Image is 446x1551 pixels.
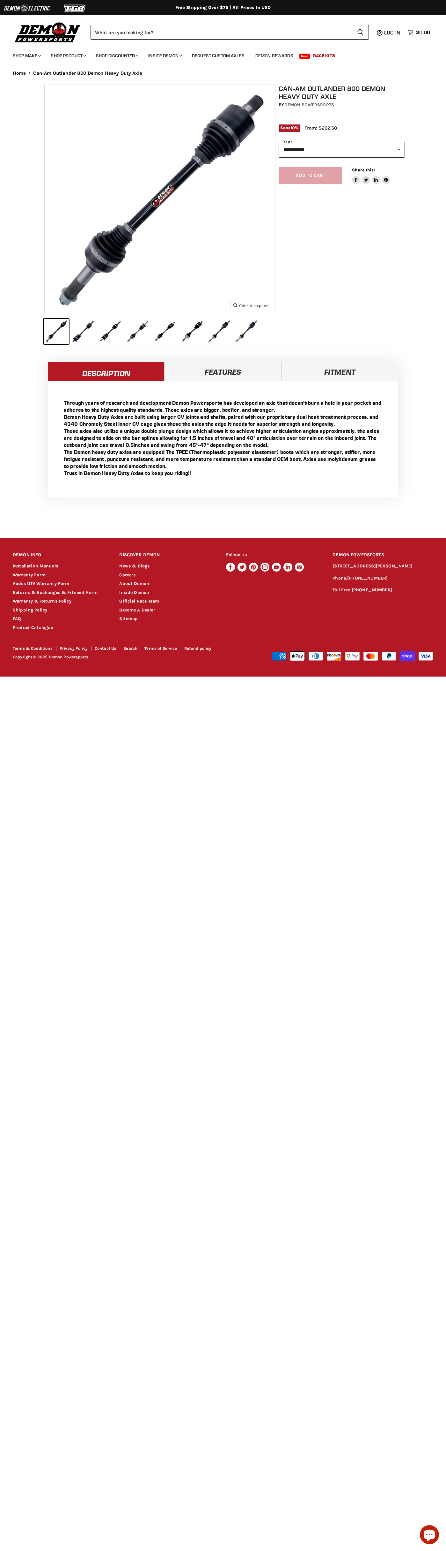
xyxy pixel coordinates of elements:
[279,101,405,109] div: by
[290,125,295,130] span: 10
[119,598,159,604] a: Official Race Team
[144,646,177,651] a: Terms of Service
[13,21,83,43] img: Demon Powersports
[333,563,433,570] p: [STREET_ADDRESS][PERSON_NAME]
[143,49,186,62] a: Inside Demon
[119,590,149,595] a: Inside Demon
[13,646,236,653] nav: Footer
[304,125,337,131] span: From: $202.50
[184,646,212,651] a: Refund policy
[95,646,117,651] a: Contact Us
[352,167,390,184] aside: Share this:
[125,319,150,344] button: IMAGE thumbnail
[333,548,433,563] h2: DEMON POWERSPORTS
[333,587,433,594] p: Toll Free:
[119,563,150,569] a: News & Blogs
[207,319,232,344] button: IMAGE thumbnail
[51,2,99,14] img: TGB Logo 2
[308,49,340,62] a: Race Kits
[352,587,392,593] a: [PHONE_NUMBER]
[234,319,259,344] button: IMAGE thumbnail
[119,581,149,586] a: About Demon
[13,563,58,569] a: Installation Manuals
[8,47,428,62] ul: Main menu
[333,575,433,582] p: Phone:
[44,319,69,344] button: IMAGE thumbnail
[152,319,178,344] button: IMAGE thumbnail
[233,303,269,308] span: Click to expand
[48,362,165,381] a: Description
[71,319,96,344] button: IMAGE thumbnail
[13,625,53,630] a: Product Catalogue
[119,572,135,578] a: Careers
[119,616,138,621] a: Sitemap
[33,71,142,76] span: Can-Am Outlander 800 Demon Heavy Duty Axle
[91,49,142,62] a: Shop Discounted
[347,575,388,581] a: [PHONE_NUMBER]
[352,168,375,172] span: Share this:
[3,2,51,14] img: Demon Electric Logo 2
[179,319,205,344] button: IMAGE thumbnail
[13,646,53,651] a: Terms & Conditions
[284,102,334,108] a: Demon Powersports
[64,399,382,476] p: Through years of research and development Demon Powersports has developed an axle that doesn’t bu...
[119,548,214,563] h2: DISCOVER DEMON
[91,25,369,40] form: Product
[13,590,98,595] a: Returns & Exchanges & Fitment Form
[416,29,430,35] span: $0.00
[8,49,45,62] a: Shop Make
[187,49,249,62] a: Request Custom Axles
[60,646,88,651] a: Privacy Policy
[251,49,298,62] a: Demon Rewards
[13,71,26,76] a: Home
[13,572,46,578] a: Warranty Form
[123,646,137,651] a: Search
[384,29,400,36] span: Log in
[46,49,90,62] a: Shop Product
[98,319,123,344] button: IMAGE thumbnail
[226,548,321,563] h2: Follow Us
[299,54,310,59] span: New!
[13,581,69,586] a: Aodes UTV Warranty Form
[45,85,275,316] img: IMAGE
[279,124,300,131] span: Save %
[165,362,281,381] a: Features
[13,607,47,613] a: Shipping Policy
[13,616,21,621] a: FAQ
[230,301,272,310] button: Click to expand
[381,30,404,35] a: Log in
[13,548,107,563] h2: DEMON INFO
[352,25,369,40] button: Search
[119,607,155,613] a: Become A Dealer
[418,1525,441,1546] inbox-online-store-chat: Shopify online store chat
[13,598,71,604] a: Warranty & Returns Policy
[281,362,398,381] a: Fitment
[91,25,352,40] input: Search
[404,28,433,37] a: $0.00
[279,85,405,101] h1: Can-Am Outlander 800 Demon Heavy Duty Axle
[13,655,236,660] p: Copyright © 2025 Demon Powersports.
[279,142,405,157] select: year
